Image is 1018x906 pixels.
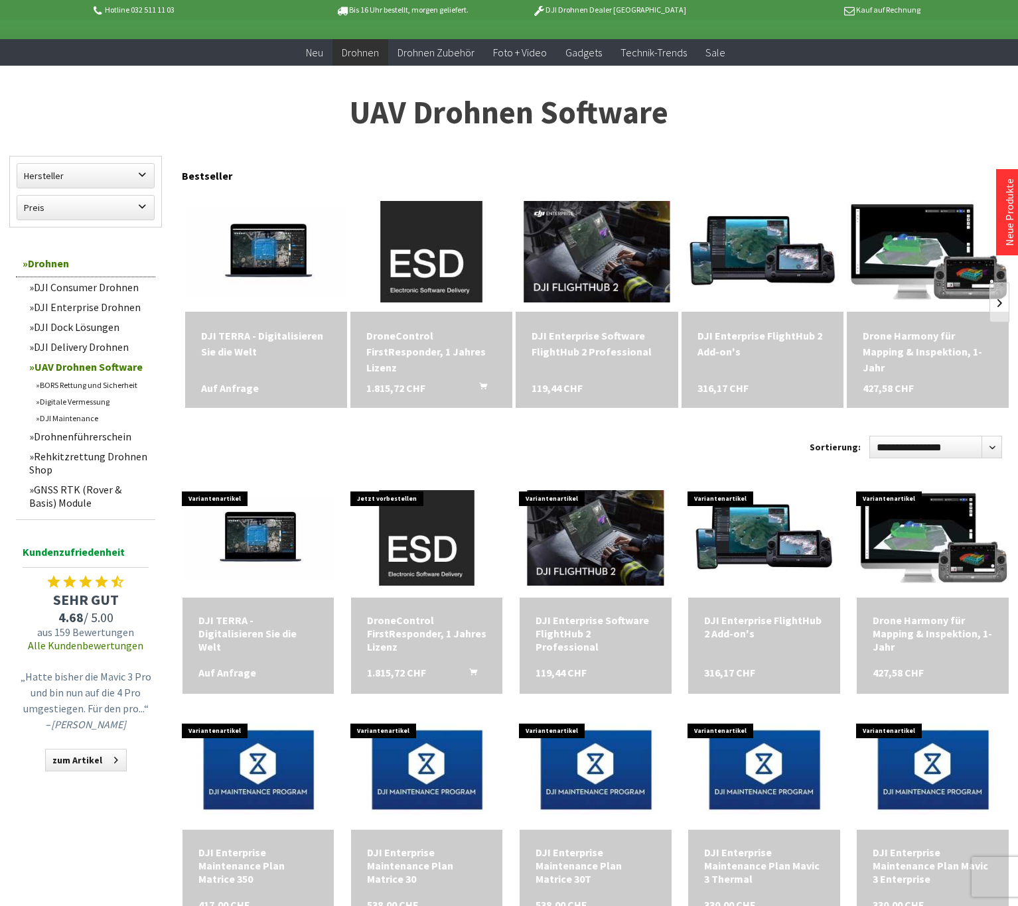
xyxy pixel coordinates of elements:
a: DJI Enterprise Maintenance Plan Mavic 3 Enterprise 330,00 CHF [873,846,993,885]
span: 119,44 CHF [532,380,583,396]
div: Drone Harmony für Mapping & Inspektion, 1-Jahr [863,328,993,375]
a: DJI Enterprise FlightHub 2 Add-on's 316,17 CHF [704,614,824,640]
a: DJI Consumer Drohnen [23,277,155,297]
a: zum Artikel [45,749,127,771]
div: Bestseller [182,156,1009,189]
span: / 5.00 [16,609,155,625]
span: aus 159 Bewertungen [16,625,155,639]
span: Drohnen [342,46,379,59]
div: DJI TERRA - Digitalisieren Sie die Welt [201,328,331,359]
a: Gadgets [556,39,611,66]
img: DroneControl FirstResponder, 1 Jahres Lizenz [350,201,512,303]
span: 1.815,72 CHF [366,380,425,396]
p: Bis 16 Uhr bestellt, morgen geliefert. [298,2,505,18]
span: Neu [306,46,323,59]
div: DroneControl FirstResponder, 1 Jahres Lizenz [366,328,496,375]
a: DroneControl FirstResponder, 1 Jahres Lizenz 1.815,72 CHF In den Warenkorb [366,328,496,375]
img: DJI Enterprise FlightHub 2 Add-on's [688,490,840,586]
p: „Hatte bisher die Mavic 3 Pro und bin nun auf die 4 Pro umgestiegen. Für den pro...“ – [19,669,152,732]
img: Drone Harmony für Mapping & Inspektion, 1-Jahr [857,490,1009,586]
a: Foto + Video [484,39,556,66]
p: Kauf auf Rechnung [713,2,920,18]
label: Sortierung: [810,436,861,458]
div: DJI Enterprise FlightHub 2 Add-on's [704,614,824,640]
a: Drohnen [16,250,155,277]
a: GNSS RTK (Rover & Basis) Module [23,480,155,513]
a: DJI Enterprise Software FlightHub 2 Professional 119,44 CHF [532,328,662,359]
div: DJI Enterprise FlightHub 2 Add-on's [697,328,828,359]
a: DJI Enterprise Maintenance Plan Matrice 30T 538,00 CHF [536,846,656,885]
span: Technik-Trends [620,46,687,59]
img: DroneControl FirstResponder, 1 Jahres Lizenz [351,490,503,586]
div: DJI TERRA - Digitalisieren Sie die Welt [198,614,319,653]
a: DJI Enterprise Drohnen [23,297,155,317]
a: DJI Delivery Drohnen [23,337,155,357]
img: DJI Enterprise Maintenance Plan Matrice 350 [182,714,334,828]
span: Foto + Video [493,46,547,59]
div: Drone Harmony für Mapping & Inspektion, 1-Jahr [873,614,993,653]
span: 316,17 CHF [704,666,755,679]
span: Gadgets [565,46,602,59]
span: Kundenzufriedenheit [23,543,149,568]
p: DJI Drohnen Dealer [GEOGRAPHIC_DATA] [506,2,713,18]
div: DJI Enterprise Maintenance Plan Matrice 30 [367,846,487,885]
div: DJI Enterprise Maintenance Plan Mavic 3 Enterprise [873,846,993,885]
a: Drohnenführerschein [23,426,155,446]
a: Sale [696,39,735,66]
img: DJI Enterprise Maintenance Plan Mavic 3 Enterprise [857,714,1009,828]
button: In den Warenkorb [463,380,495,397]
img: DJI Enterprise FlightHub 2 Add-on's [682,201,843,303]
span: 427,58 CHF [863,380,914,396]
img: DJI TERRA - Digitalisieren Sie die Welt [185,206,347,298]
div: DJI Enterprise Maintenance Plan Mavic 3 Thermal [704,846,824,885]
a: Drohnen Zubehör [388,39,484,66]
a: DroneControl FirstResponder, 1 Jahres Lizenz 1.815,72 CHF In den Warenkorb [367,614,487,653]
span: Sale [705,46,725,59]
a: DJI TERRA - Digitalisieren Sie die Welt Auf Anfrage [198,614,319,653]
span: Auf Anfrage [201,380,259,396]
button: In den Warenkorb [453,666,485,683]
span: 1.815,72 CHF [367,666,426,679]
a: DJI Enterprise Software FlightHub 2 Professional 119,44 CHF [536,614,656,653]
img: DJI Enterprise Maintenance Plan Matrice 30 [351,714,503,828]
span: 427,58 CHF [873,666,924,679]
span: Drohnen Zubehör [398,46,474,59]
div: DJI Enterprise Maintenance Plan Matrice 30T [536,846,656,885]
div: DJI Enterprise Maintenance Plan Matrice 350 [198,846,319,885]
a: DJI Enterprise Maintenance Plan Matrice 350 417,00 CHF [198,846,319,885]
span: SEHR GUT [16,590,155,609]
img: DJI TERRA - Digitalisieren Sie die Welt [182,495,334,581]
a: Technik-Trends [611,39,696,66]
a: Drohnen [332,39,388,66]
a: DJI Enterprise Maintenance Plan Mavic 3 Thermal 330,00 CHF [704,846,824,885]
div: DJI Enterprise Software FlightHub 2 Professional [532,328,662,359]
a: Rehkitzrettung Drohnen Shop [23,446,155,480]
a: DJI Enterprise Maintenance Plan Matrice 30 538,00 CHF [367,846,487,885]
span: 119,44 CHF [536,666,587,679]
a: Alle Kundenbewertungen [28,639,143,652]
div: DJI Enterprise Software FlightHub 2 Professional [536,614,656,653]
span: 316,17 CHF [697,380,749,396]
h1: UAV Drohnen Software [9,96,1009,129]
a: DJI Maintenance [29,410,155,426]
div: DroneControl FirstResponder, 1 Jahres Lizenz [367,614,487,653]
label: Preis [17,196,154,220]
a: Neue Produkte [1003,178,1016,246]
a: DJI Enterprise FlightHub 2 Add-on's 316,17 CHF [697,328,828,359]
a: Drone Harmony für Mapping & Inspektion, 1-Jahr 427,58 CHF [873,614,993,653]
span: 4.68 [58,609,84,625]
a: DJI TERRA - Digitalisieren Sie die Welt Auf Anfrage [201,328,331,359]
a: UAV Drohnen Software [23,357,155,377]
em: [PERSON_NAME] [51,718,126,731]
p: Hotline 032 511 11 03 [91,2,298,18]
a: BORS Rettung und Sicherheit [29,377,155,393]
span: Auf Anfrage [198,666,256,679]
a: Digitale Vermessung [29,393,155,410]
a: Neu [297,39,332,66]
img: DJI Enterprise Software FlightHub 2 Professional [520,490,672,586]
label: Hersteller [17,164,154,188]
img: DJI Enterprise Software FlightHub 2 Professional [516,201,678,303]
img: DJI Enterprise Maintenance Plan Mavic 3 Thermal [688,714,840,828]
a: Drone Harmony für Mapping & Inspektion, 1-Jahr 427,58 CHF [863,328,993,375]
img: Drone Harmony für Mapping & Inspektion, 1-Jahr [847,201,1009,303]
